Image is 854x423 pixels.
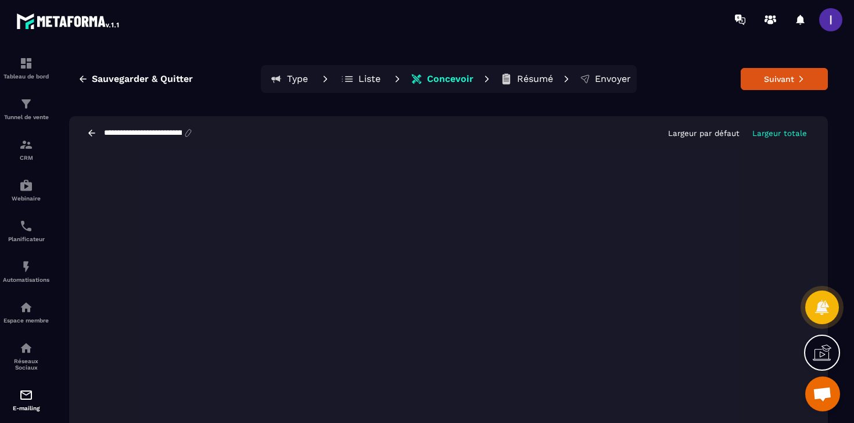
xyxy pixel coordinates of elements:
[3,48,49,88] a: formationformationTableau de bord
[16,10,121,31] img: logo
[805,377,840,411] a: Ouvrir le chat
[3,73,49,80] p: Tableau de bord
[3,379,49,420] a: emailemailE-mailing
[3,277,49,283] p: Automatisations
[3,155,49,161] p: CRM
[69,69,202,89] button: Sauvegarder & Quitter
[3,170,49,210] a: automationsautomationsWebinaire
[576,67,634,91] button: Envoyer
[3,88,49,129] a: formationformationTunnel de vente
[3,129,49,170] a: formationformationCRM
[752,129,807,138] p: Largeur totale
[595,73,631,85] p: Envoyer
[3,195,49,202] p: Webinaire
[19,260,33,274] img: automations
[3,317,49,324] p: Espace membre
[497,67,557,91] button: Résumé
[3,114,49,120] p: Tunnel de vente
[19,388,33,402] img: email
[19,138,33,152] img: formation
[665,128,743,138] button: Largeur par défaut
[19,300,33,314] img: automations
[3,251,49,292] a: automationsautomationsAutomatisations
[407,67,477,91] button: Concevoir
[19,56,33,70] img: formation
[3,405,49,411] p: E-mailing
[92,73,193,85] span: Sauvegarder & Quitter
[3,358,49,371] p: Réseaux Sociaux
[668,129,740,138] p: Largeur par défaut
[741,68,828,90] button: Suivant
[3,210,49,251] a: schedulerschedulerPlanificateur
[3,332,49,379] a: social-networksocial-networkRéseaux Sociaux
[358,73,381,85] p: Liste
[517,73,553,85] p: Résumé
[3,292,49,332] a: automationsautomationsEspace membre
[335,67,387,91] button: Liste
[19,97,33,111] img: formation
[19,178,33,192] img: automations
[749,128,810,138] button: Largeur totale
[427,73,473,85] p: Concevoir
[19,341,33,355] img: social-network
[3,236,49,242] p: Planificateur
[287,73,308,85] p: Type
[19,219,33,233] img: scheduler
[263,67,315,91] button: Type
